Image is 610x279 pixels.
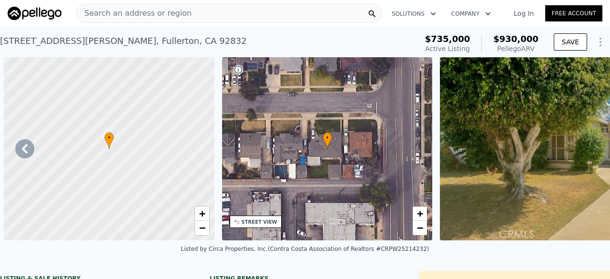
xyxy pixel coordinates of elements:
img: Pellego [8,7,61,20]
span: • [104,134,114,142]
div: • [323,132,332,149]
span: • [323,134,332,142]
button: Company [444,5,498,22]
span: $735,000 [425,34,470,44]
button: Solutions [384,5,444,22]
div: • [104,132,114,149]
span: − [417,222,423,234]
a: Zoom out [195,221,209,235]
div: Listed by Circa Properties, Inc. (Contra Costa Association of Realtors #CRPW25214232) [181,246,429,252]
a: Zoom in [195,207,209,221]
button: SAVE [554,33,587,51]
div: Pellego ARV [493,44,539,53]
span: − [199,222,205,234]
a: Log In [502,9,545,18]
span: Search an address or region [77,8,192,19]
span: + [417,207,423,219]
span: $930,000 [493,34,539,44]
div: STREET VIEW [242,218,277,226]
span: Active Listing [425,45,470,52]
button: Show Options [591,32,610,52]
a: Free Account [545,5,602,21]
span: + [199,207,205,219]
a: Zoom in [413,207,427,221]
a: Zoom out [413,221,427,235]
